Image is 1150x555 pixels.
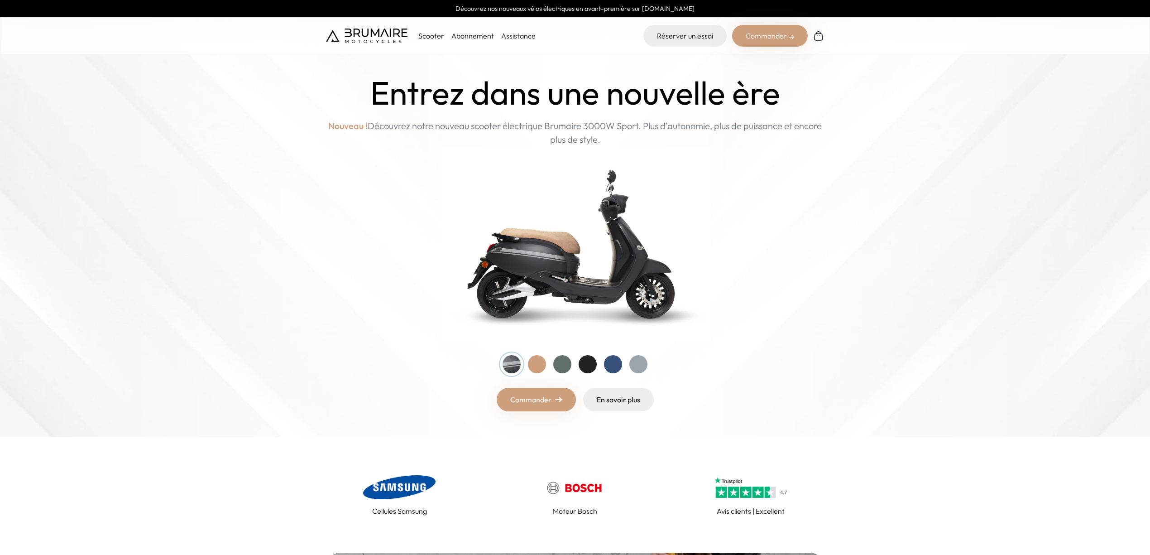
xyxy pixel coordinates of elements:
[372,506,427,516] p: Cellules Samsung
[583,388,654,411] a: En savoir plus
[677,473,824,516] a: Avis clients | Excellent
[497,388,576,411] a: Commander
[502,473,648,516] a: Moteur Bosch
[418,30,444,41] p: Scooter
[451,31,494,40] a: Abonnement
[501,31,536,40] a: Assistance
[553,506,597,516] p: Moteur Bosch
[813,30,824,41] img: Panier
[328,119,368,133] span: Nouveau !
[326,473,473,516] a: Cellules Samsung
[555,397,562,402] img: right-arrow.png
[326,29,407,43] img: Brumaire Motocycles
[643,25,727,47] a: Réserver un essai
[370,74,780,112] h1: Entrez dans une nouvelle ère
[732,25,808,47] div: Commander
[789,34,794,40] img: right-arrow-2.png
[717,506,785,516] p: Avis clients | Excellent
[326,119,824,146] p: Découvrez notre nouveau scooter électrique Brumaire 3000W Sport. Plus d'autonomie, plus de puissa...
